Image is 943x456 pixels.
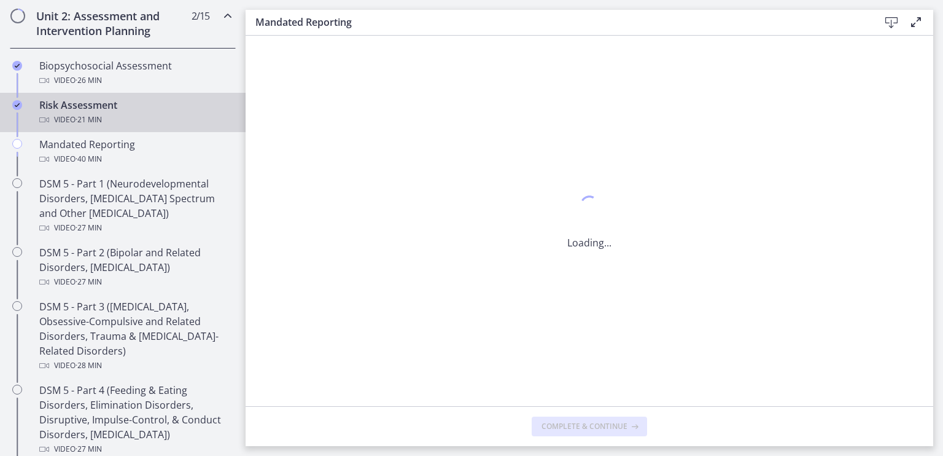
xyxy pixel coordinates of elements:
[39,112,231,127] div: Video
[76,221,102,235] span: · 27 min
[39,275,231,289] div: Video
[39,152,231,167] div: Video
[255,15,860,29] h3: Mandated Reporting
[541,422,627,431] span: Complete & continue
[39,137,231,167] div: Mandated Reporting
[39,245,231,289] div: DSM 5 - Part 2 (Bipolar and Related Disorders, [MEDICAL_DATA])
[12,100,22,110] i: Completed
[39,299,231,373] div: DSM 5 - Part 3 ([MEDICAL_DATA], Obsessive-Compulsive and Related Disorders, Trauma & [MEDICAL_DAT...
[39,98,231,127] div: Risk Assessment
[39,221,231,235] div: Video
[12,61,22,71] i: Completed
[76,73,102,88] span: · 26 min
[39,58,231,88] div: Biopsychosocial Assessment
[39,73,231,88] div: Video
[567,192,611,221] div: 1
[192,9,209,23] span: 2 / 15
[39,176,231,235] div: DSM 5 - Part 1 (Neurodevelopmental Disorders, [MEDICAL_DATA] Spectrum and Other [MEDICAL_DATA])
[76,152,102,167] span: · 40 min
[76,275,102,289] span: · 27 min
[532,417,647,436] button: Complete & continue
[39,358,231,373] div: Video
[567,235,611,250] p: Loading...
[36,9,186,38] h2: Unit 2: Assessment and Intervention Planning
[76,358,102,373] span: · 28 min
[76,112,102,127] span: · 21 min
